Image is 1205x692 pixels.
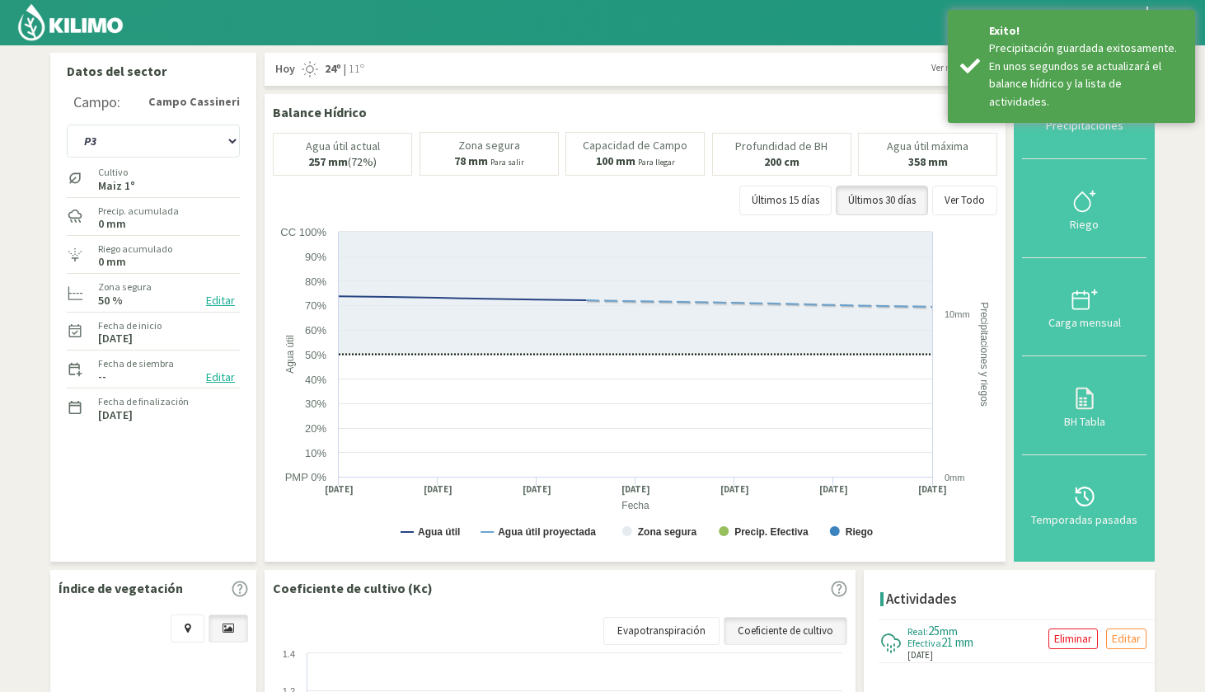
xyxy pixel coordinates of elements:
button: Riego [1022,159,1146,257]
text: [DATE] [621,483,650,496]
text: Riego [846,526,873,538]
div: Precipitación guardada exitosamente. En unos segundos se actualizará el balance hídrico y la list... [989,40,1183,111]
text: [DATE] [424,483,452,496]
button: BH Tabla [1022,356,1146,454]
div: Carga mensual [1027,317,1142,328]
text: 0mm [945,473,964,483]
label: Maiz 1° [98,181,135,191]
text: Agua útil [284,335,296,374]
span: mm [940,624,958,638]
span: 21 mm [941,634,973,650]
label: 0 mm [98,219,126,229]
text: [DATE] [325,483,354,496]
p: Profundidad de BH [735,140,828,153]
p: Índice de vegetación [59,578,183,598]
p: Datos del sector [67,61,240,81]
b: 200 cm [764,154,799,169]
text: 50% [305,349,326,361]
h4: Actividades [886,591,957,607]
button: Editar [201,368,240,387]
label: [DATE] [98,410,133,421]
small: Para salir [490,157,524,167]
label: Cultivo [98,165,135,180]
a: Evapotranspiración [603,617,720,645]
text: Agua útil [418,526,460,538]
span: Efectiva [907,637,941,649]
label: -- [98,371,106,382]
button: Ver Todo [932,186,997,215]
button: Temporadas pasadas [1022,455,1146,553]
text: 70% [305,299,326,312]
strong: 24º [325,61,341,76]
span: 25 [928,623,940,638]
text: Fecha [621,500,649,511]
text: 60% [305,324,326,337]
label: Fecha de inicio [98,318,162,333]
button: Eliminar [1048,628,1098,649]
text: [DATE] [523,483,551,496]
div: Exito! [989,22,1183,40]
p: Eliminar [1054,629,1092,648]
p: Balance Hídrico [273,102,367,122]
span: | [344,61,346,78]
div: Temporadas pasadas [1027,514,1142,525]
label: Fecha de siembra [98,356,174,371]
text: 30% [305,398,326,410]
label: Zona segura [98,280,152,294]
text: CC 100% [280,226,326,238]
span: [DATE] [907,648,933,662]
b: 358 mm [908,154,948,169]
small: Para llegar [638,157,675,167]
div: Riego [1027,219,1142,230]
label: Precip. acumulada [98,204,179,219]
div: BH Tabla [1027,416,1142,427]
strong: Campo Cassineri [148,93,240,111]
span: 11º [346,61,364,78]
button: Editar [201,291,240,310]
text: 10% [305,447,326,459]
text: [DATE] [819,483,848,496]
label: [DATE] [98,333,133,344]
text: 20% [305,422,326,435]
span: Real: [907,625,928,638]
label: 50 % [98,295,123,306]
text: [DATE] [720,483,749,496]
text: 80% [305,275,326,288]
text: 40% [305,374,326,386]
button: Editar [1106,628,1146,649]
text: 90% [305,251,326,263]
text: 10mm [945,309,970,319]
p: Agua útil máxima [887,140,968,153]
button: Carga mensual [1022,258,1146,356]
b: 257 mm [308,154,348,169]
span: Ver más días [931,61,980,75]
text: Precipitaciones y riegos [978,302,990,407]
b: 100 mm [596,153,635,168]
label: Fecha de finalización [98,394,189,409]
p: (72%) [308,156,377,168]
text: PMP 0% [285,471,327,483]
span: Hoy [273,61,295,78]
text: Zona segura [638,526,697,538]
p: Agua útil actual [306,140,380,153]
text: Agua útil proyectada [498,526,596,538]
p: Coeficiente de cultivo (Kc) [273,578,433,598]
text: 1.4 [283,649,295,659]
b: 78 mm [454,153,488,168]
button: Últimos 15 días [739,186,832,215]
p: Capacidad de Campo [583,139,687,152]
a: Coeficiente de cultivo [724,617,847,645]
div: Campo: [73,94,120,111]
text: [DATE] [918,483,947,496]
p: Zona segura [458,139,520,152]
text: Precip. Efectiva [734,526,809,538]
label: 0 mm [98,257,126,267]
button: Últimos 30 días [836,186,928,215]
label: Riego acumulado [98,242,172,257]
p: Editar [1112,629,1141,648]
img: Kilimo [16,2,124,42]
div: Precipitaciones [1027,120,1142,131]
